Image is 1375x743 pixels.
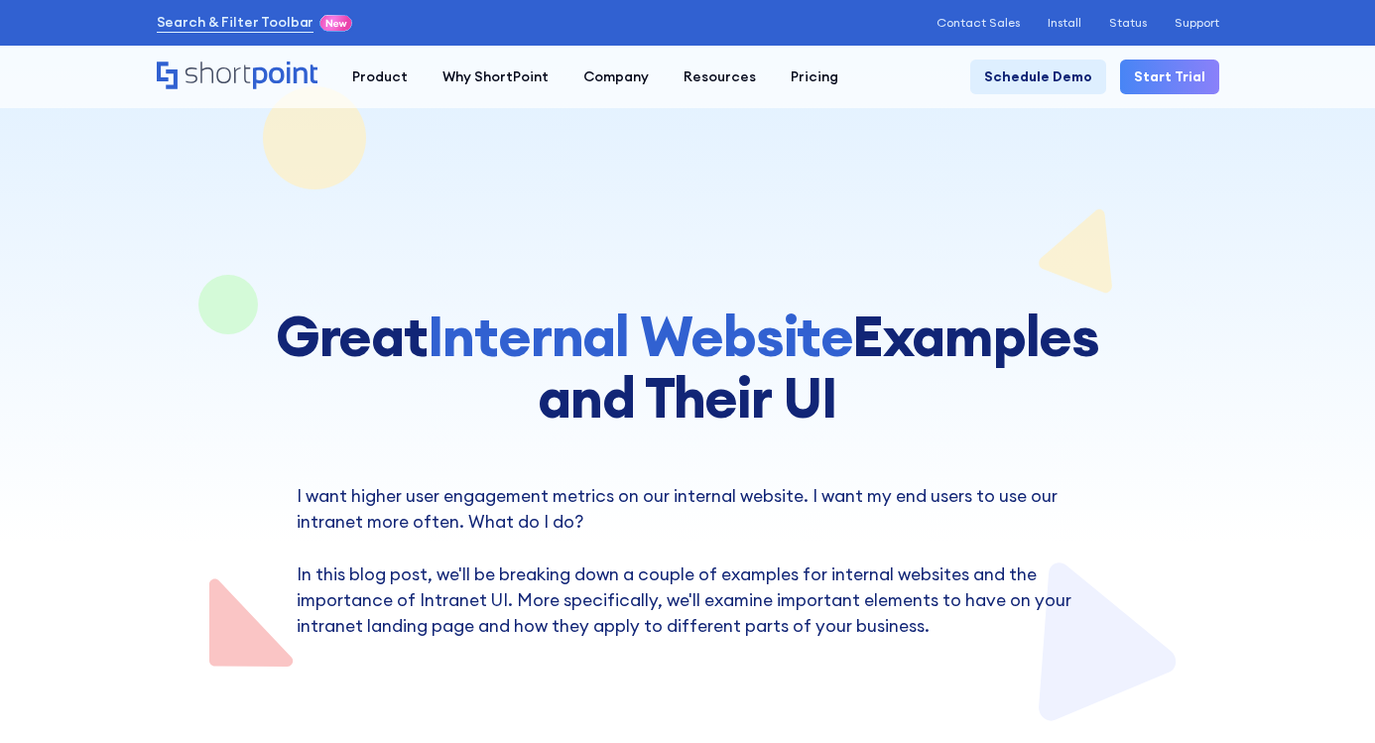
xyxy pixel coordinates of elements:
[538,301,1099,433] strong: Examples and Their UI
[276,301,428,371] strong: Great
[970,60,1106,94] a: Schedule Demo
[442,66,549,87] div: Why ShortPoint
[335,60,426,94] a: Product
[774,60,856,94] a: Pricing
[1175,16,1219,30] a: Support
[157,62,318,91] a: Home
[157,12,314,33] a: Search & Filter Toolbar
[791,66,838,87] div: Pricing
[937,16,1020,30] a: Contact Sales
[352,66,408,87] div: Product
[566,60,667,94] a: Company
[583,66,649,87] div: Company
[428,301,852,371] strong: Internal Website
[426,60,566,94] a: Why ShortPoint
[297,483,1078,640] p: I want higher user engagement metrics on our internal website. I want my end users to use our int...
[684,66,756,87] div: Resources
[1109,16,1147,30] a: Status
[1276,648,1375,743] iframe: Chat Widget
[1120,60,1219,94] a: Start Trial
[1048,16,1081,30] a: Install
[667,60,774,94] a: Resources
